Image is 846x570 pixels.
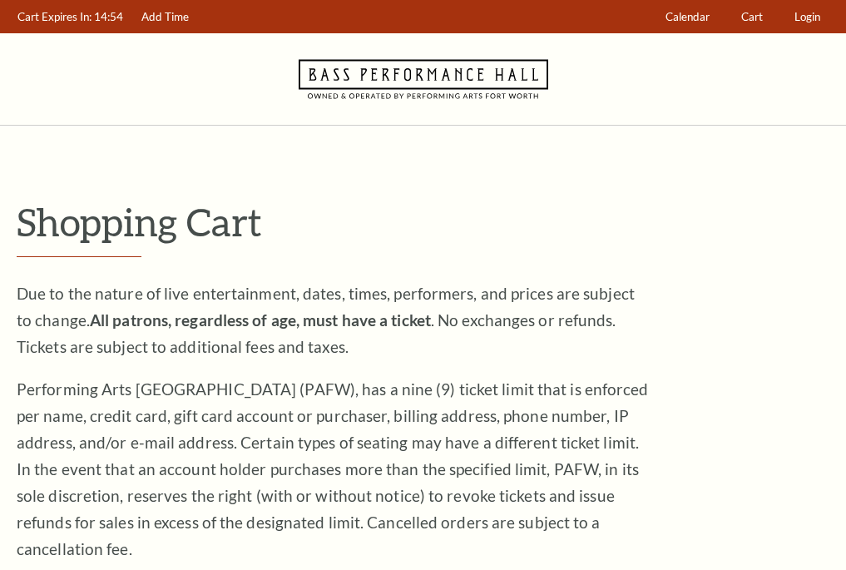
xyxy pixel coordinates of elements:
[794,10,820,23] span: Login
[94,10,123,23] span: 14:54
[90,310,431,330] strong: All patrons, regardless of age, must have a ticket
[17,284,635,356] span: Due to the nature of live entertainment, dates, times, performers, and prices are subject to chan...
[17,201,829,243] p: Shopping Cart
[741,10,763,23] span: Cart
[134,1,197,33] a: Add Time
[665,10,710,23] span: Calendar
[17,376,649,563] p: Performing Arts [GEOGRAPHIC_DATA] (PAFW), has a nine (9) ticket limit that is enforced per name, ...
[734,1,771,33] a: Cart
[17,10,92,23] span: Cart Expires In:
[658,1,718,33] a: Calendar
[787,1,829,33] a: Login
